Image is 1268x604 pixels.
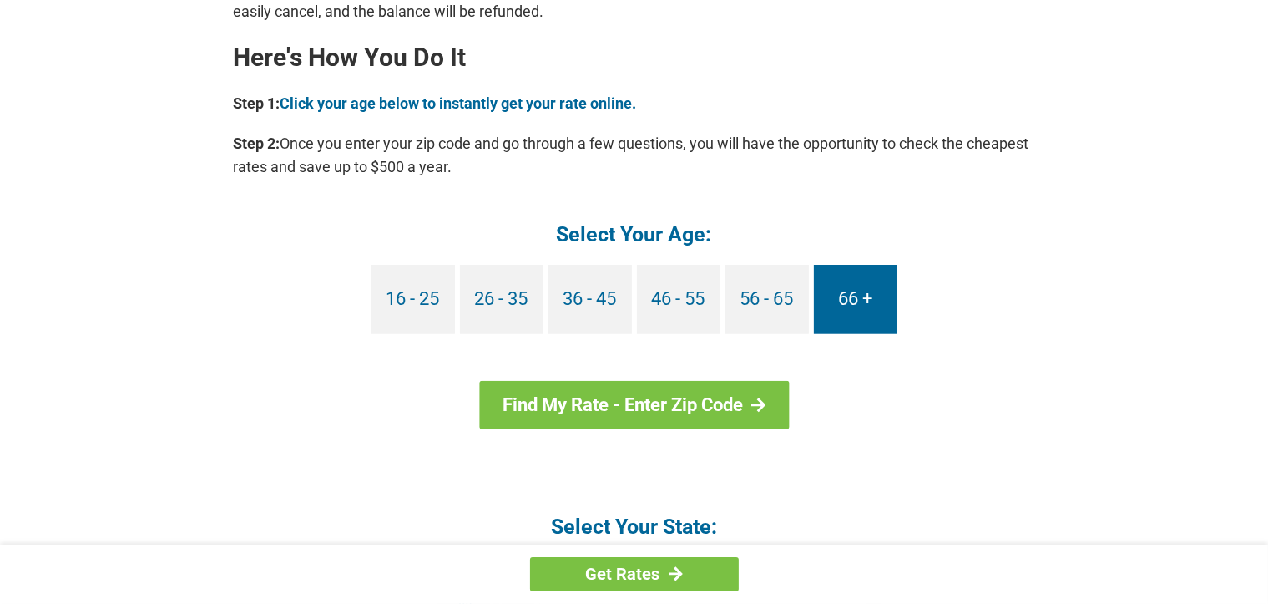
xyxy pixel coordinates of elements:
[234,44,1035,71] h2: Here's How You Do It
[234,221,1035,248] h4: Select Your Age:
[234,94,280,112] b: Step 1:
[530,557,739,591] a: Get Rates
[479,381,789,429] a: Find My Rate - Enter Zip Code
[548,265,632,334] a: 36 - 45
[814,265,897,334] a: 66 +
[637,265,720,334] a: 46 - 55
[234,513,1035,541] h4: Select Your State:
[234,135,280,152] b: Step 2:
[234,132,1035,179] p: Once you enter your zip code and go through a few questions, you will have the opportunity to che...
[280,94,637,112] a: Click your age below to instantly get your rate online.
[371,265,455,334] a: 16 - 25
[460,265,543,334] a: 26 - 35
[725,265,809,334] a: 56 - 65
